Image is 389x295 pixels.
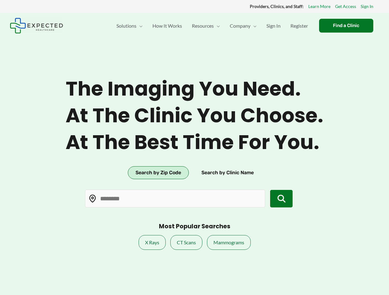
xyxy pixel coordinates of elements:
[89,195,97,203] img: Location pin
[170,235,202,250] a: CT Scans
[230,15,250,37] span: Company
[116,15,136,37] span: Solutions
[187,15,225,37] a: ResourcesMenu Toggle
[361,2,373,10] a: Sign In
[261,15,286,37] a: Sign In
[194,166,261,179] button: Search by Clinic Name
[10,18,63,33] img: Expected Healthcare Logo - side, dark font, small
[214,15,220,37] span: Menu Toggle
[111,15,148,37] a: SolutionsMenu Toggle
[225,15,261,37] a: CompanyMenu Toggle
[308,2,330,10] a: Learn More
[148,15,187,37] a: How It Works
[250,4,304,9] strong: Providers, Clinics, and Staff:
[286,15,313,37] a: Register
[192,15,214,37] span: Resources
[139,235,166,250] a: X Rays
[128,166,189,179] button: Search by Zip Code
[66,104,323,128] span: At the clinic you choose.
[66,131,323,154] span: At the best time for you.
[152,15,182,37] span: How It Works
[136,15,143,37] span: Menu Toggle
[159,223,230,230] h3: Most Popular Searches
[319,19,373,33] a: Find a Clinic
[250,15,257,37] span: Menu Toggle
[335,2,356,10] a: Get Access
[111,15,313,37] nav: Primary Site Navigation
[207,235,251,250] a: Mammograms
[290,15,308,37] span: Register
[66,77,323,101] span: The imaging you need.
[266,15,281,37] span: Sign In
